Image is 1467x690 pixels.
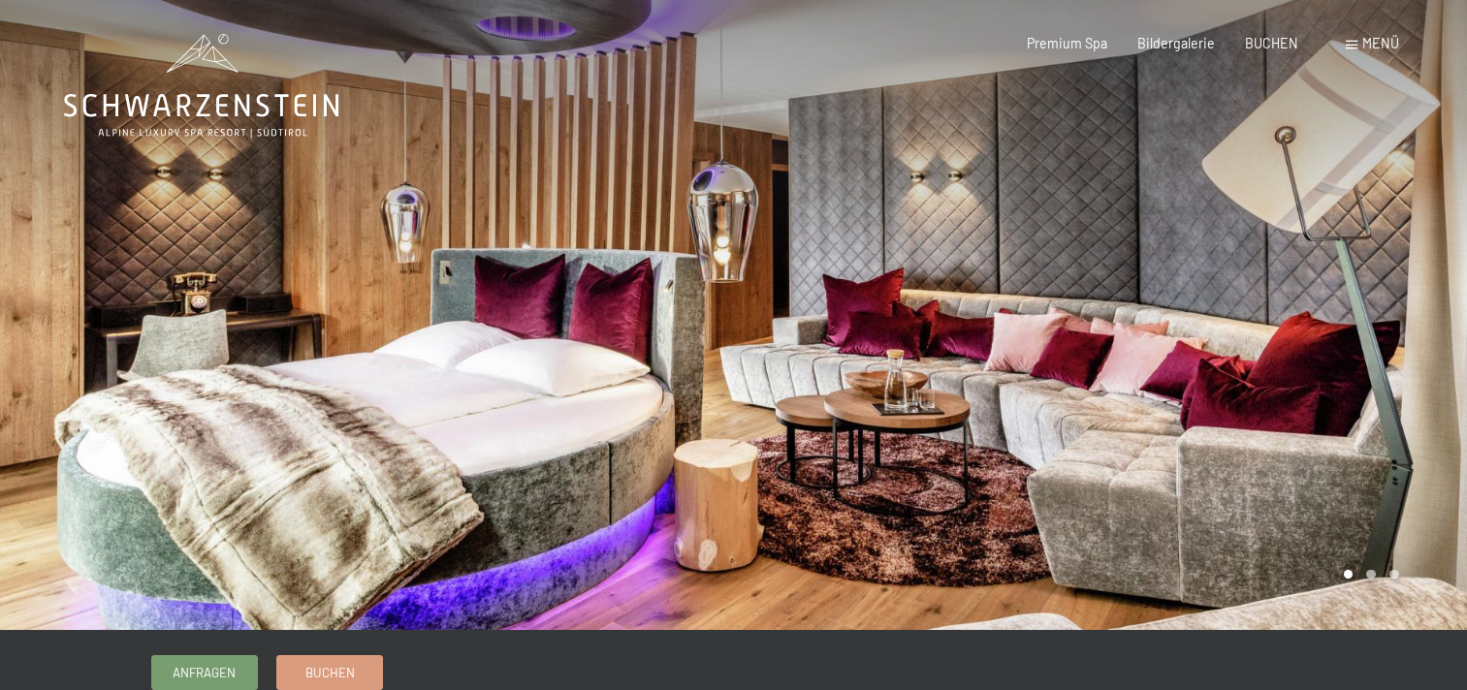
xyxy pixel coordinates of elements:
span: Buchen [305,664,355,681]
span: Menü [1362,35,1399,51]
a: BUCHEN [1245,35,1298,51]
a: Anfragen [152,656,257,688]
span: Anfragen [173,664,236,681]
a: Premium Spa [1027,35,1107,51]
a: Buchen [277,656,382,688]
a: Bildergalerie [1137,35,1215,51]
